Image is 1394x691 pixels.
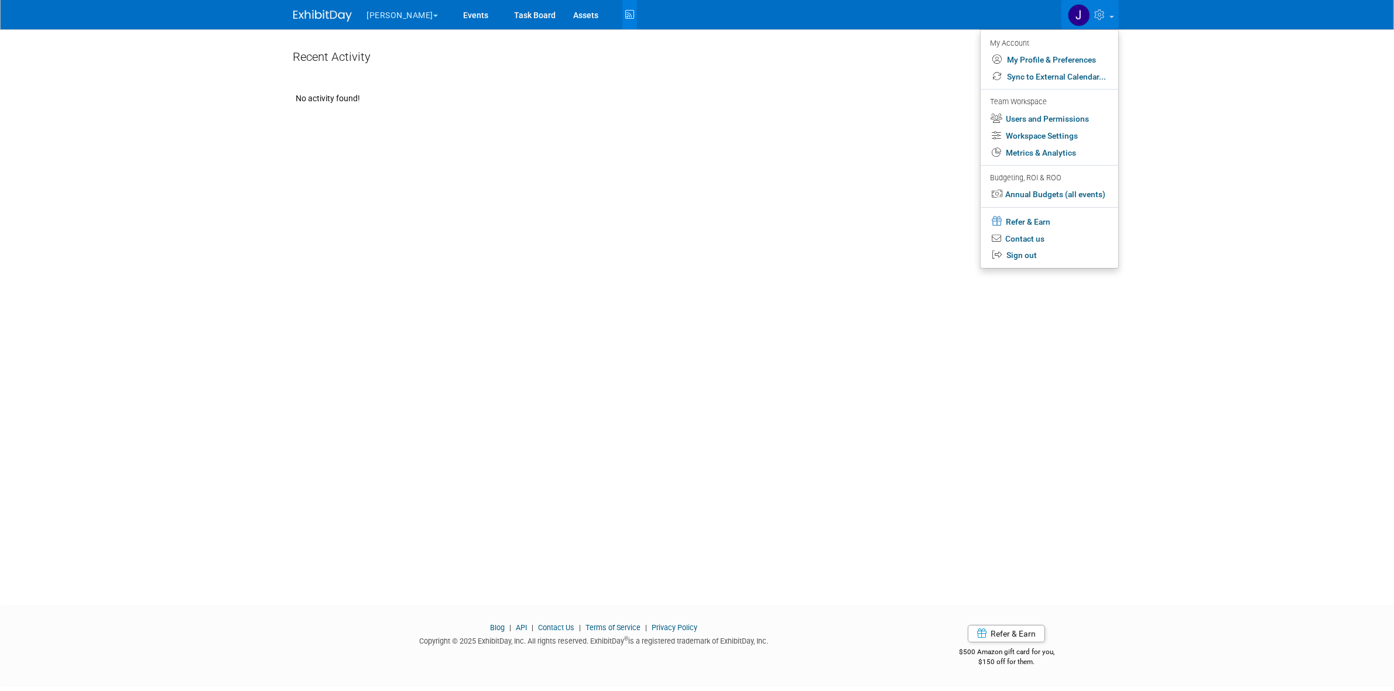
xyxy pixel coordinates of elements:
a: Contact Us [538,623,574,632]
a: Privacy Policy [652,623,697,632]
div: $500 Amazon gift card for you, [912,640,1101,666]
div: Budgeting, ROI & ROO [991,172,1107,184]
a: Metrics & Analytics [981,145,1118,161]
span: | [529,623,536,632]
div: My Account [991,36,1107,50]
span: | [576,623,584,632]
a: Workspace Settings [981,128,1118,145]
img: Justin Newborn [1068,4,1090,26]
a: Blog [490,623,505,632]
a: Refer & Earn [981,212,1118,231]
a: Sign out [981,247,1118,264]
div: Recent Activity [293,44,982,75]
img: ExhibitDay [293,10,352,22]
a: Contact us [981,231,1118,247]
div: Copyright © 2025 ExhibitDay, Inc. All rights reserved. ExhibitDay is a registered trademark of Ex... [293,633,895,647]
a: API [516,623,527,632]
a: My Profile & Preferences [981,51,1118,68]
a: Refer & Earn [968,625,1045,642]
div: No activity found! [290,81,1098,104]
a: Users and Permissions [981,111,1118,128]
span: | [506,623,514,632]
span: | [642,623,650,632]
a: Sync to External Calendar... [981,68,1118,85]
div: $150 off for them. [912,657,1101,667]
sup: ® [624,635,628,642]
div: Team Workspace [991,96,1107,109]
a: Annual Budgets (all events) [981,186,1118,203]
a: Terms of Service [585,623,641,632]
